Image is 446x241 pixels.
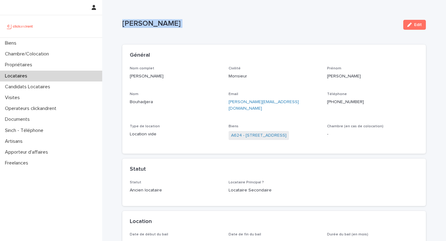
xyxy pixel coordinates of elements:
[229,67,241,70] span: Civilité
[130,166,146,173] h2: Statut
[2,51,54,57] p: Chambre/Colocation
[327,99,418,105] p: [PHONE_NUMBER]
[403,20,426,30] button: Edit
[229,187,320,194] p: Locataire Secondaire
[229,233,261,236] span: Date de fin du bail
[130,52,150,59] h2: Général
[2,84,55,90] p: Candidats Locataires
[2,160,33,166] p: Freelances
[327,233,368,236] span: Durée du bail (en mois)
[130,131,221,138] p: Location vide
[2,116,35,122] p: Documents
[2,106,61,112] p: Operateurs clickandrent
[130,181,141,184] span: Statut
[130,125,160,128] span: Type de location
[2,149,53,155] p: Apporteur d'affaires
[231,132,286,139] a: A624 - [STREET_ADDRESS]
[327,131,418,138] p: -
[5,20,35,33] img: UCB0brd3T0yccxBKYDjQ
[2,95,25,101] p: Visites
[122,19,398,28] p: [PERSON_NAME]
[130,99,221,105] p: Bouhadjera
[2,40,21,46] p: Biens
[2,73,32,79] p: Locataires
[130,233,168,236] span: Date de début du bail
[2,128,48,134] p: Sinch - Téléphone
[327,73,418,80] p: [PERSON_NAME]
[2,62,37,68] p: Propriétaires
[229,100,299,111] a: [PERSON_NAME][EMAIL_ADDRESS][DOMAIN_NAME]
[327,92,347,96] span: Téléphone
[130,67,154,70] span: Nom complet
[130,92,138,96] span: Nom
[130,218,152,225] h2: Location
[327,67,341,70] span: Prénom
[229,92,238,96] span: Email
[229,181,264,184] span: Locataire Principal ?
[2,138,28,144] p: Artisans
[229,125,238,128] span: Biens
[130,73,221,80] p: [PERSON_NAME]
[327,125,383,128] span: Chambre (en cas de colocation)
[130,187,221,194] p: Ancien locataire
[229,73,320,80] p: Monsieur
[414,23,422,27] span: Edit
